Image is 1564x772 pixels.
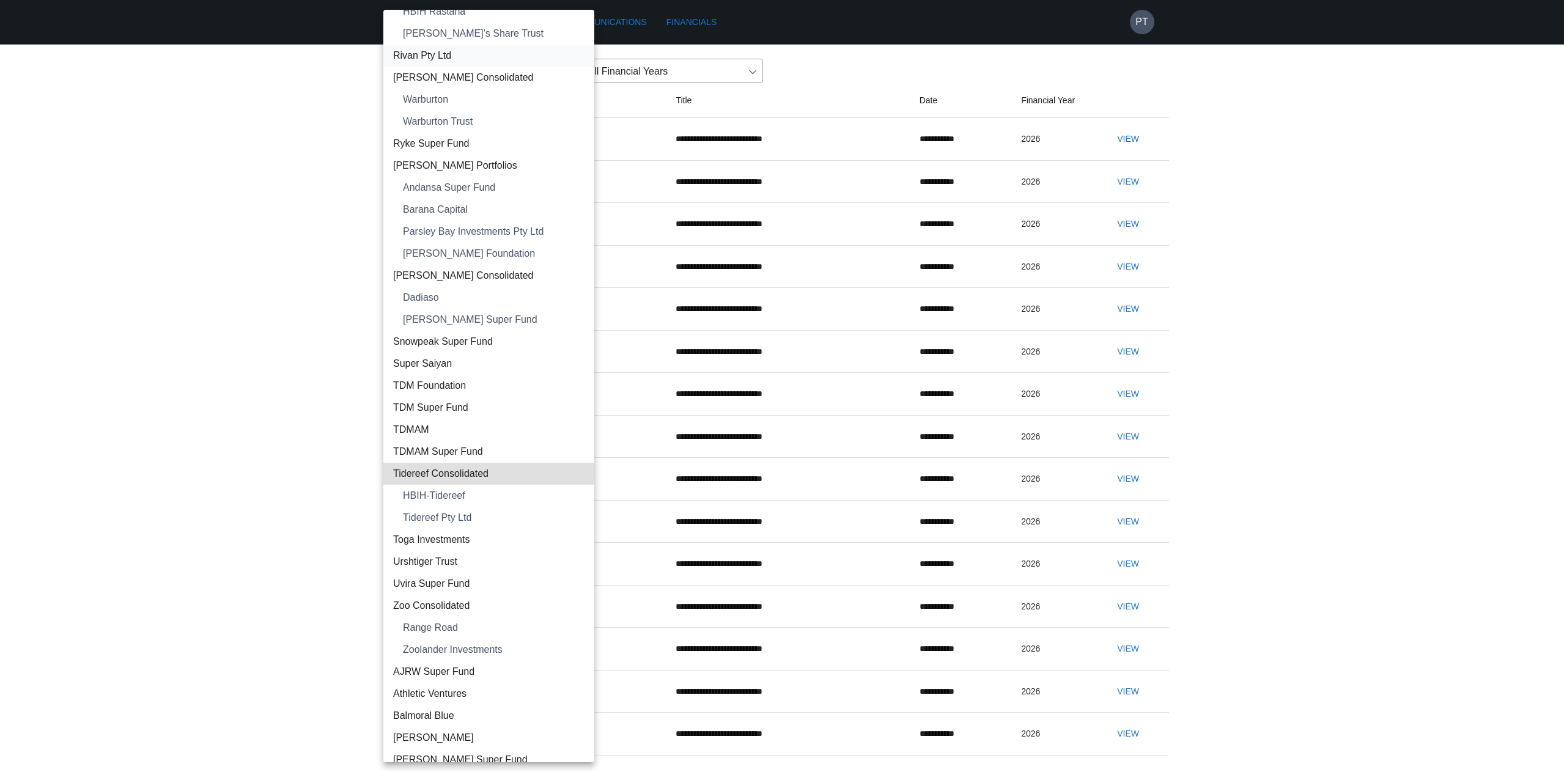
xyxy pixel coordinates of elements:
span: [PERSON_NAME] [393,730,585,745]
span: [PERSON_NAME] Consolidated [393,70,585,85]
span: Toga Investments [393,532,585,547]
span: Urshtiger Trust [393,554,585,569]
span: Parsley Bay Investments Pty Ltd [403,224,585,239]
span: [PERSON_NAME] Super Fund [403,312,585,327]
span: Uvira Super Fund [393,576,585,591]
span: AJRW Super Fund [393,664,585,679]
span: Snowpeak Super Fund [393,334,585,349]
span: Zoolander Investments [403,642,585,657]
span: [PERSON_NAME] Consolidated [393,268,585,283]
span: Warburton [403,92,585,107]
span: Balmoral Blue [393,708,585,723]
span: Zoo Consolidated [393,598,585,613]
span: [PERSON_NAME]’s Share Trust [403,26,585,41]
span: Warburton Trust [403,114,585,129]
span: Dadiaso [403,290,585,305]
span: [PERSON_NAME] Super Fund [393,752,585,767]
span: Ryke Super Fund [393,136,585,151]
span: HBIH Rastana [403,4,585,19]
span: Tidereef Consolidated [393,466,585,481]
span: TDM Foundation [393,378,585,393]
span: Range Road [403,620,585,635]
span: TDMAM [393,422,585,437]
span: [PERSON_NAME] Foundation [403,246,585,261]
span: Athletic Ventures [393,686,585,701]
span: Tidereef Pty Ltd [403,510,585,525]
span: [PERSON_NAME] Portfolios [393,158,585,173]
span: Super Saiyan [393,356,585,371]
span: Barana Capital [403,202,585,217]
span: TDMAM Super Fund [393,444,585,459]
span: TDM Super Fund [393,400,585,415]
span: Rivan Pty Ltd [393,48,585,63]
span: Andansa Super Fund [403,180,585,195]
span: HBIH-Tidereef [403,488,585,503]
